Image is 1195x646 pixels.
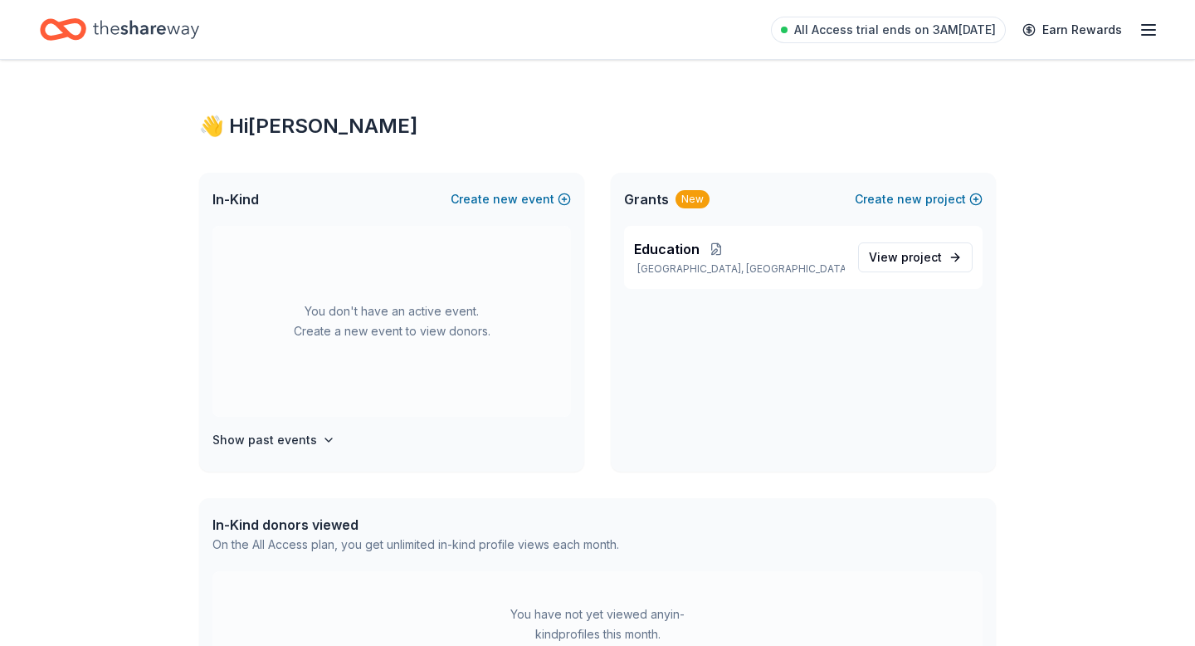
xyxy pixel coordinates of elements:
[212,515,619,535] div: In-Kind donors viewed
[624,189,669,209] span: Grants
[1012,15,1132,45] a: Earn Rewards
[858,242,973,272] a: View project
[869,247,942,267] span: View
[676,190,710,208] div: New
[493,189,518,209] span: new
[494,604,701,644] div: You have not yet viewed any in-kind profiles this month.
[212,430,317,450] h4: Show past events
[212,226,571,417] div: You don't have an active event. Create a new event to view donors.
[212,430,335,450] button: Show past events
[212,535,619,555] div: On the All Access plan, you get unlimited in-kind profile views each month.
[40,10,199,49] a: Home
[901,250,942,264] span: project
[451,189,571,209] button: Createnewevent
[634,262,845,276] p: [GEOGRAPHIC_DATA], [GEOGRAPHIC_DATA]
[794,20,996,40] span: All Access trial ends on 3AM[DATE]
[212,189,259,209] span: In-Kind
[855,189,983,209] button: Createnewproject
[199,113,996,139] div: 👋 Hi [PERSON_NAME]
[771,17,1006,43] a: All Access trial ends on 3AM[DATE]
[634,239,700,259] span: Education
[897,189,922,209] span: new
